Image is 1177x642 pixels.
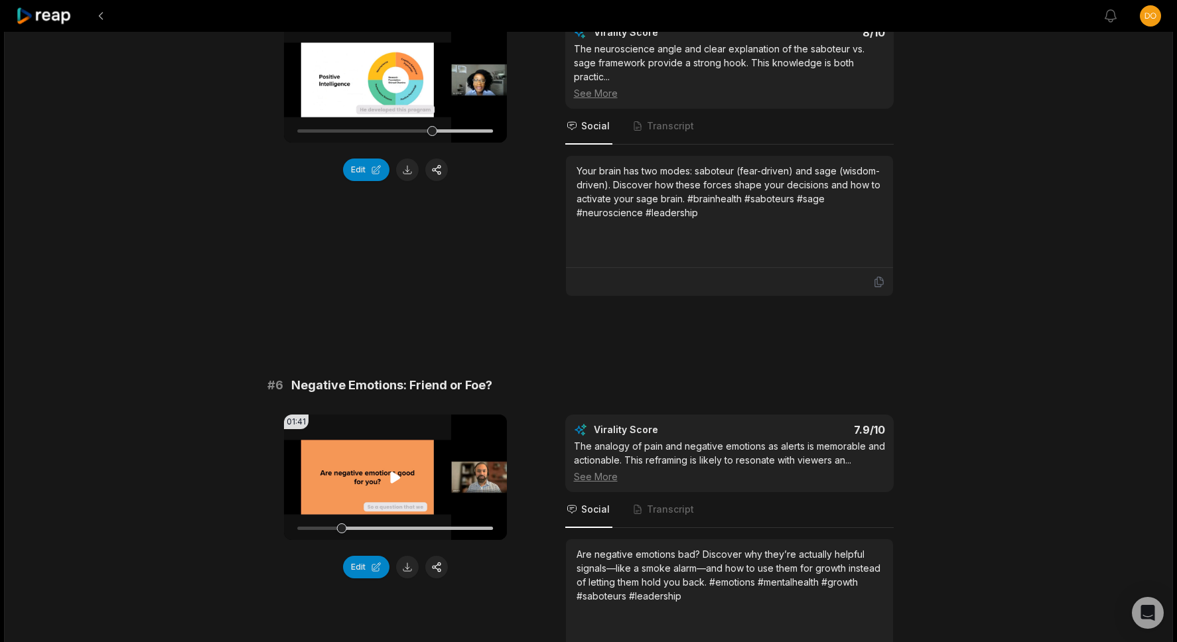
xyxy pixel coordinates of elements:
[1132,597,1164,629] div: Open Intercom Messenger
[577,164,882,220] div: Your brain has two modes: saboteur (fear-driven) and sage (wisdom-driven). Discover how these for...
[284,17,507,143] video: Your browser does not support mp4 format.
[574,86,885,100] div: See More
[343,159,389,181] button: Edit
[742,26,885,39] div: 8 /10
[647,503,694,516] span: Transcript
[565,492,894,528] nav: Tabs
[343,556,389,578] button: Edit
[284,415,507,540] video: Your browser does not support mp4 format.
[574,42,885,100] div: The neuroscience angle and clear explanation of the saboteur vs. sage framework provide a strong ...
[267,376,283,395] span: # 6
[565,109,894,145] nav: Tabs
[577,547,882,603] div: Are negative emotions bad? Discover why they’re actually helpful signals—like a smoke alarm—and h...
[594,26,736,39] div: Virality Score
[647,119,694,133] span: Transcript
[574,470,885,483] div: See More
[581,503,610,516] span: Social
[742,423,885,436] div: 7.9 /10
[574,439,885,483] div: The analogy of pain and negative emotions as alerts is memorable and actionable. This reframing i...
[594,423,736,436] div: Virality Score
[581,119,610,133] span: Social
[291,376,492,395] span: Negative Emotions: Friend or Foe?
